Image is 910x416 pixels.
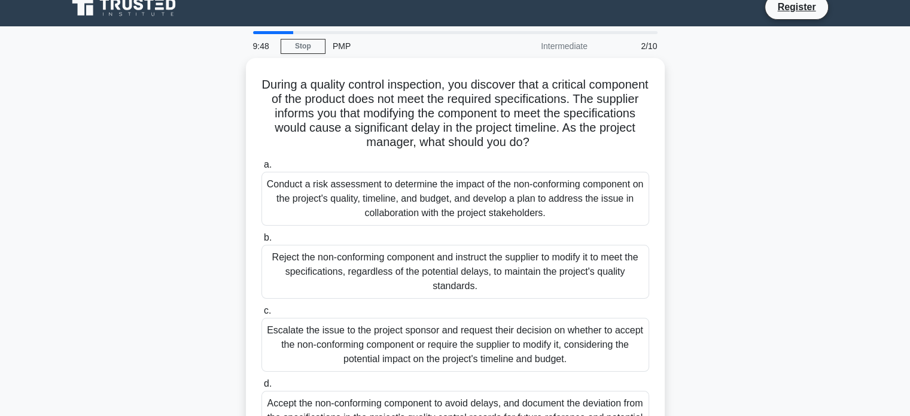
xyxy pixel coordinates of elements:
div: Conduct a risk assessment to determine the impact of the non-conforming component on the project'... [261,172,649,226]
div: Escalate the issue to the project sponsor and request their decision on whether to accept the non... [261,318,649,372]
span: d. [264,378,272,388]
div: 9:48 [246,34,281,58]
span: c. [264,305,271,315]
span: a. [264,159,272,169]
div: Reject the non-conforming component and instruct the supplier to modify it to meet the specificat... [261,245,649,299]
a: Stop [281,39,325,54]
div: Intermediate [490,34,595,58]
div: 2/10 [595,34,665,58]
h5: During a quality control inspection, you discover that a critical component of the product does n... [260,77,650,150]
div: PMP [325,34,490,58]
span: b. [264,232,272,242]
